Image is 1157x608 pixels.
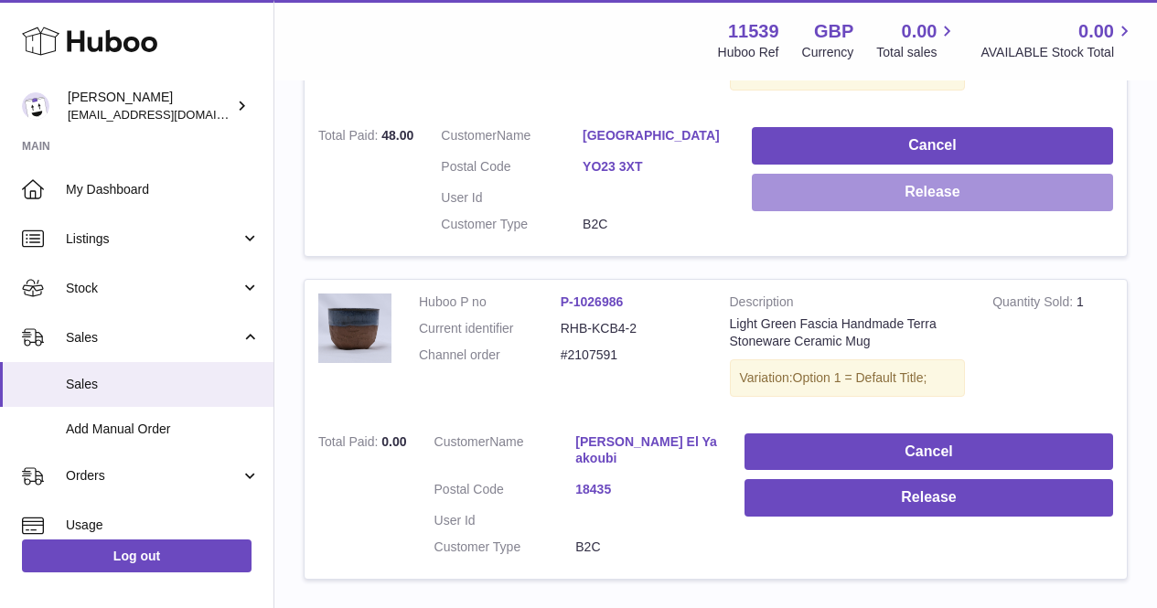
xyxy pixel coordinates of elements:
strong: GBP [814,19,853,44]
a: [PERSON_NAME] El Yaakoubi [575,433,717,468]
div: Variation: [730,359,966,397]
span: Usage [66,517,260,534]
dt: User Id [434,512,576,529]
span: Sales [66,329,241,347]
dt: Channel order [419,347,561,364]
button: Cancel [752,127,1113,165]
div: Huboo Ref [718,44,779,61]
span: Total sales [876,44,958,61]
dt: Postal Code [434,481,576,503]
span: AVAILABLE Stock Total [980,44,1135,61]
img: RHB-KCB4-10.png [318,293,391,363]
a: [GEOGRAPHIC_DATA] [583,127,724,144]
img: alperaslan1535@gmail.com [22,92,49,120]
span: Sales [66,376,260,393]
div: [PERSON_NAME] [68,89,232,123]
a: 0.00 AVAILABLE Stock Total [980,19,1135,61]
a: P-1026986 [561,294,624,309]
span: 48.00 [381,128,413,143]
button: Release [752,174,1113,211]
dd: B2C [583,216,724,233]
a: Log out [22,539,252,572]
dt: User Id [441,189,583,207]
span: Customer [441,128,497,143]
span: 0.00 [902,19,937,44]
strong: Description [730,293,966,315]
strong: Total Paid [318,434,381,453]
button: Release [745,479,1113,517]
dt: Name [434,433,576,473]
span: Stock [66,280,241,297]
strong: Quantity Sold [992,294,1077,314]
strong: Total Paid [318,128,381,147]
span: Listings [66,230,241,248]
dd: B2C [575,539,717,556]
dt: Customer Type [441,216,583,233]
span: Option 1 = Default Title; [793,370,927,385]
dd: #2107591 [561,347,702,364]
dt: Name [441,127,583,149]
a: 0.00 Total sales [876,19,958,61]
a: 18435 [575,481,717,498]
span: 0.00 [381,434,406,449]
dt: Customer Type [434,539,576,556]
span: 0.00 [1078,19,1114,44]
dt: Postal Code [441,158,583,180]
a: YO23 3XT [583,158,724,176]
span: [EMAIL_ADDRESS][DOMAIN_NAME] [68,107,269,122]
strong: 11539 [728,19,779,44]
button: Cancel [745,433,1113,471]
div: Currency [802,44,854,61]
td: 1 [979,280,1127,420]
dt: Huboo P no [419,293,561,311]
span: Customer [434,434,490,449]
span: Add Manual Order [66,421,260,438]
dd: RHB-KCB4-2 [561,320,702,337]
dt: Current identifier [419,320,561,337]
div: Light Green Fascia Handmade Terra Stoneware Ceramic Mug [730,315,966,350]
span: My Dashboard [66,181,260,198]
span: Orders [66,467,241,485]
